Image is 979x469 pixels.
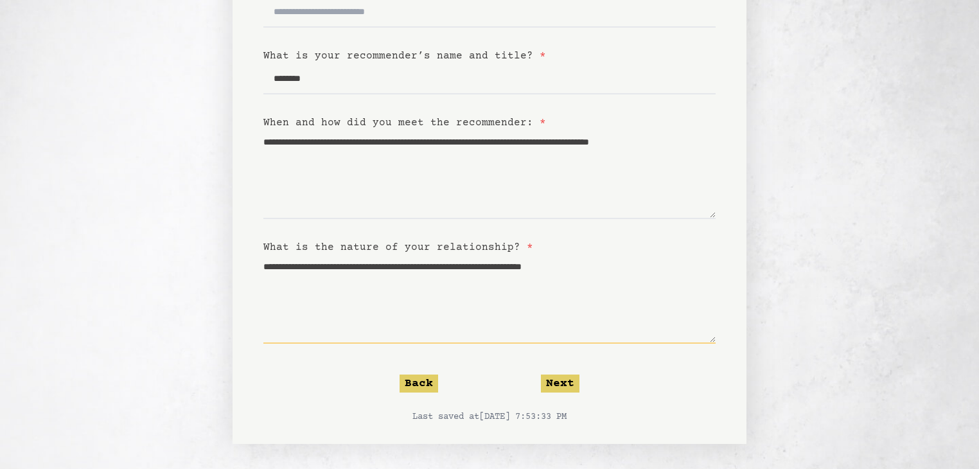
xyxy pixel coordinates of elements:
[263,411,716,423] p: Last saved at [DATE] 7:53:33 PM
[400,375,438,393] button: Back
[263,242,533,253] label: What is the nature of your relationship?
[263,117,546,128] label: When and how did you meet the recommender:
[263,50,546,62] label: What is your recommender’s name and title?
[541,375,579,393] button: Next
